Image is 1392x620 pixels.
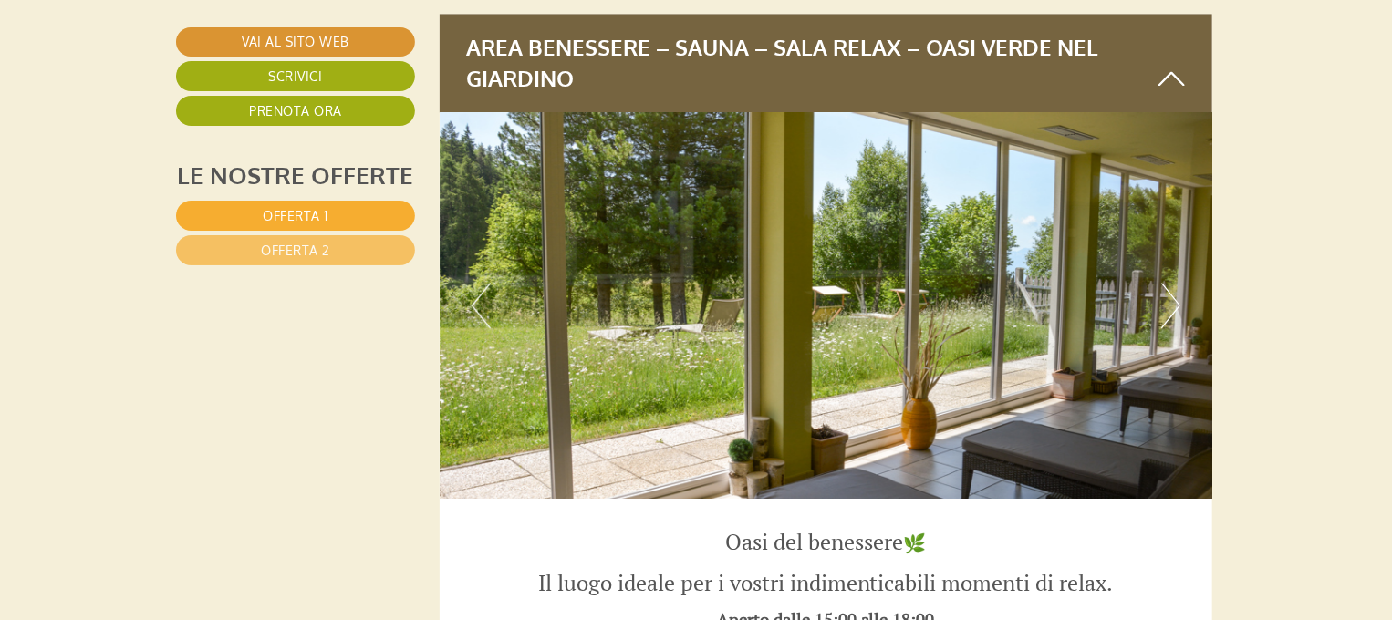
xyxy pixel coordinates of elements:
span: Oasi del benessere [725,527,903,556]
small: 09:26 [28,89,278,102]
a: Scrivici [176,61,415,91]
span: Il luogo ideale per i vostri indimenticabili momenti di relax. [538,568,1114,597]
button: Next [1161,283,1180,328]
button: Previous [472,283,491,328]
a: Prenota ora [176,96,415,126]
span: 🌿 [903,531,926,555]
div: Buon giorno, come possiamo aiutarla? [15,50,287,106]
button: Invia [630,482,720,512]
div: Le nostre offerte [176,158,415,191]
span: Offerta 1 [263,208,328,223]
div: Berghotel Zum Zirm [28,54,278,68]
div: [DATE] [327,15,393,46]
div: Area benessere – Sauna – Sala relax – Oasi verde nel giardino [440,14,1213,113]
span: Offerta 2 [261,243,330,258]
a: Vai al sito web [176,27,415,57]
